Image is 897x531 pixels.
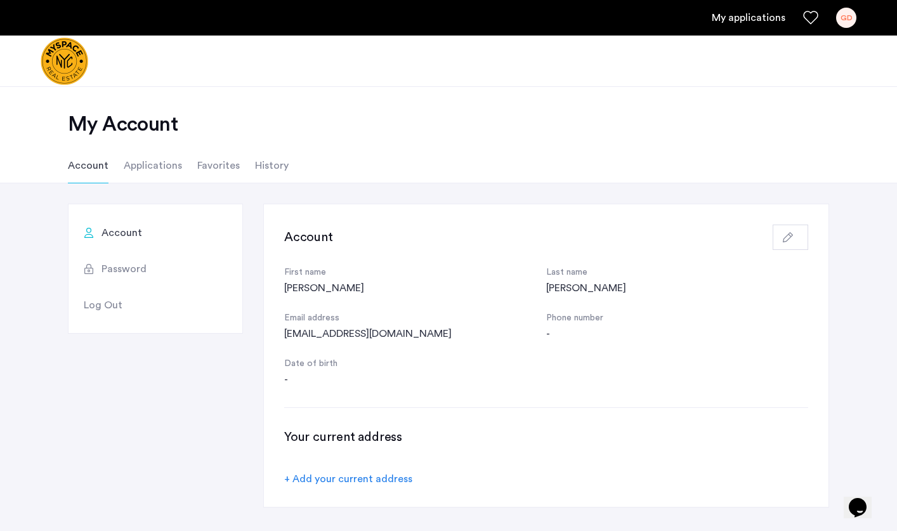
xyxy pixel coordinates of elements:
[284,265,546,280] div: First name
[101,261,147,277] span: Password
[284,280,546,296] div: [PERSON_NAME]
[68,112,829,137] h2: My Account
[284,326,546,341] div: [EMAIL_ADDRESS][DOMAIN_NAME]
[41,37,88,85] img: logo
[546,311,808,326] div: Phone number
[546,265,808,280] div: Last name
[284,311,546,326] div: Email address
[284,372,546,387] div: -
[546,280,808,296] div: [PERSON_NAME]
[836,8,856,28] div: GD
[803,10,818,25] a: Favorites
[124,148,182,183] li: Applications
[284,471,412,487] div: + Add your current address
[284,357,546,372] div: Date of birth
[101,225,142,240] span: Account
[844,480,884,518] iframe: chat widget
[197,148,240,183] li: Favorites
[546,326,808,341] div: -
[284,228,333,246] h3: Account
[255,148,289,183] li: History
[68,148,108,183] li: Account
[284,428,808,446] h3: Your current address
[712,10,785,25] a: My application
[41,37,88,85] a: Cazamio logo
[773,225,808,250] button: button
[84,298,122,313] span: Log Out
